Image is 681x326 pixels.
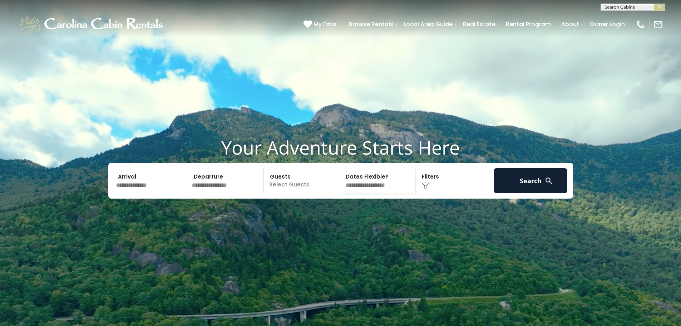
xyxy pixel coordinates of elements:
img: filter--v1.png [422,183,429,190]
a: Rental Program [502,18,554,30]
img: mail-regular-white.png [653,19,663,29]
a: About [558,18,583,30]
a: Browse Rentals [345,18,397,30]
a: Real Estate [459,18,499,30]
img: White-1-1-2.png [18,14,166,35]
img: search-regular-white.png [544,176,553,185]
a: Owner Login [586,18,628,30]
button: Search [494,168,568,193]
span: My Favs [314,20,336,29]
p: Select Guests [266,168,339,193]
a: Local Area Guide [400,18,456,30]
a: My Favs [304,20,338,29]
h1: Your Adventure Starts Here [5,136,676,159]
img: phone-regular-white.png [636,19,646,29]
